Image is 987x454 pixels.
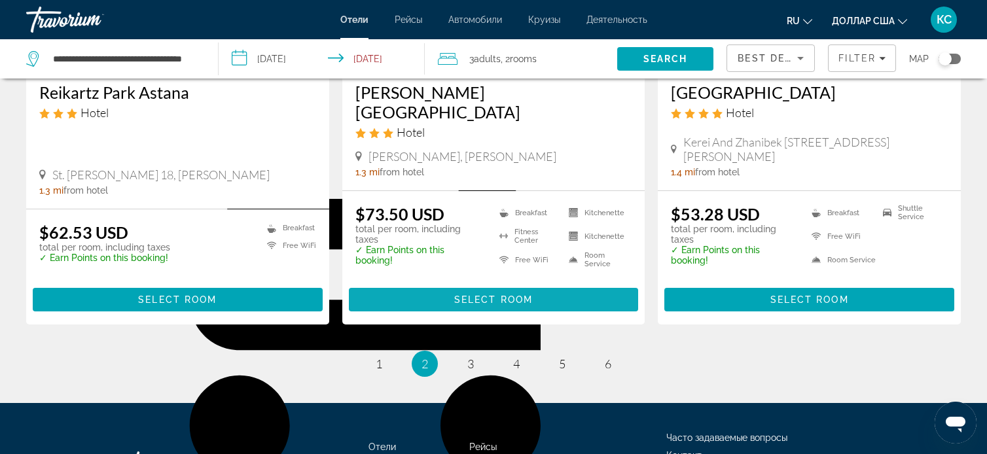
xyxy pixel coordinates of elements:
[671,224,795,245] p: total per room, including taxes
[81,105,109,120] span: Hotel
[586,14,647,25] a: Деятельность
[340,14,368,25] a: Отели
[671,245,795,266] p: ✓ Earn Points on this booking!
[876,204,948,221] li: Shuttle Service
[380,167,424,177] span: from hotel
[355,167,380,177] span: 1.3 mi
[671,82,948,102] a: [GEOGRAPHIC_DATA]
[355,82,632,122] a: [PERSON_NAME][GEOGRAPHIC_DATA]
[805,228,876,245] li: Free WiFi
[671,167,695,177] span: 1.4 mi
[726,105,754,120] span: Hotel
[513,357,520,371] span: 4
[770,294,849,305] span: Select Room
[671,105,948,120] div: 4 star Hotel
[929,53,961,65] button: Toggle map
[355,125,632,139] div: 3 star Hotel
[562,204,632,221] li: Kitchenette
[349,288,639,311] button: Select Room
[671,204,760,224] ins: $53.28 USD
[832,16,895,26] font: доллар США
[617,47,713,71] button: Search
[493,251,562,268] li: Free WiFi
[501,50,537,68] span: , 2
[63,185,108,196] span: from hotel
[937,12,952,26] font: КС
[425,39,617,79] button: Travelers: 3 adults, 0 children
[787,11,812,30] button: Изменить язык
[33,288,323,311] button: Select Room
[664,288,954,311] button: Select Room
[927,6,961,33] button: Меню пользователя
[559,357,565,371] span: 5
[562,228,632,245] li: Kitchenette
[683,135,948,164] span: Kerei And Zhanibek [STREET_ADDRESS][PERSON_NAME]
[528,14,560,25] a: Круизы
[838,53,876,63] span: Filter
[26,3,157,37] a: Травориум
[828,44,896,72] button: Filters
[805,204,876,221] li: Breakfast
[666,432,787,443] a: Часто задаваемые вопросы
[738,50,804,66] mat-select: Sort by
[664,291,954,306] a: Select Room
[33,291,323,306] a: Select Room
[26,351,961,377] nav: Pagination
[643,54,688,64] span: Search
[260,240,316,251] li: Free WiFi
[52,167,270,182] span: St. [PERSON_NAME] 18, [PERSON_NAME]
[493,204,562,221] li: Breakfast
[52,49,198,69] input: Search hotel destination
[39,185,63,196] span: 1.3 mi
[368,149,556,164] span: [PERSON_NAME], [PERSON_NAME]
[493,228,562,245] li: Fitness Center
[832,11,907,30] button: Изменить валюту
[355,224,483,245] p: total per room, including taxes
[787,16,800,26] font: ru
[395,14,422,25] a: Рейсы
[909,50,929,68] span: Map
[562,251,632,268] li: Room Service
[39,242,170,253] p: total per room, including taxes
[260,222,316,234] li: Breakfast
[605,357,611,371] span: 6
[510,54,537,64] span: rooms
[219,39,424,79] button: Select check in and out date
[469,442,497,452] a: Рейсы
[355,204,444,224] ins: $73.50 USD
[39,105,316,120] div: 3 star Hotel
[138,294,217,305] span: Select Room
[467,357,474,371] span: 3
[397,125,425,139] span: Hotel
[695,167,740,177] span: from hotel
[376,357,382,371] span: 1
[805,251,876,268] li: Room Service
[454,294,533,305] span: Select Room
[355,245,483,266] p: ✓ Earn Points on this booking!
[469,50,501,68] span: 3
[474,54,501,64] span: Adults
[368,442,396,452] a: Отели
[349,291,639,306] a: Select Room
[39,253,170,263] p: ✓ Earn Points on this booking!
[39,82,316,102] a: Reikartz Park Astana
[738,53,806,63] span: Best Deals
[39,222,128,242] ins: $62.53 USD
[935,402,977,444] iframe: Кнопка запуска окна обмена сообщениями
[448,14,502,25] a: Автомобили
[422,357,428,371] span: 2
